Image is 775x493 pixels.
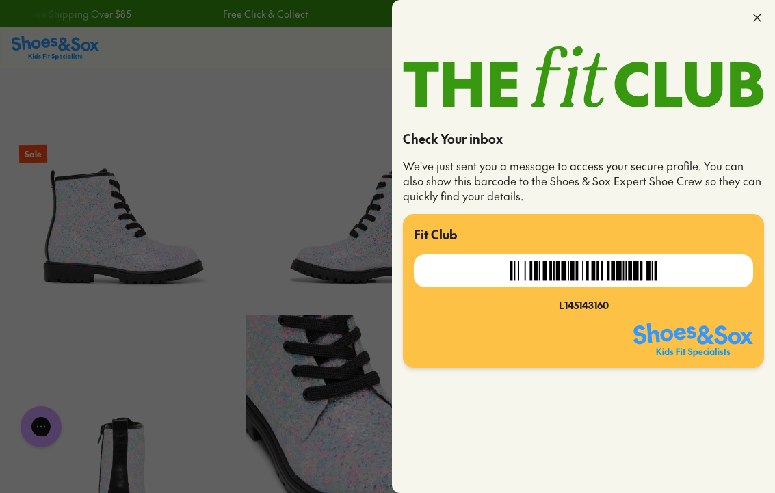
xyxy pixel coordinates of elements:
[414,225,753,243] p: Fit Club
[633,323,753,356] img: SNS_Logo_Responsive.svg
[403,46,764,107] img: TheFitClub_Landscape_2a1d24fe-98f1-4588-97ac-f3657bedce49.svg
[403,129,764,148] p: Check Your inbox
[7,5,48,46] button: Open gorgias live chat
[503,254,664,287] img: B4EYsv9e17ZNxEBEegQkNDmhggshICEXiiYbkUEJLQ5IAILISChFwqmWxEBCW0OiMBCCEjohYLpVkRAQpsDIrAQAhJ6oWC6FR...
[414,298,753,312] div: L145143160
[403,159,764,204] p: We've just sent you a message to access your secure profile. You can also show this barcode to th...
